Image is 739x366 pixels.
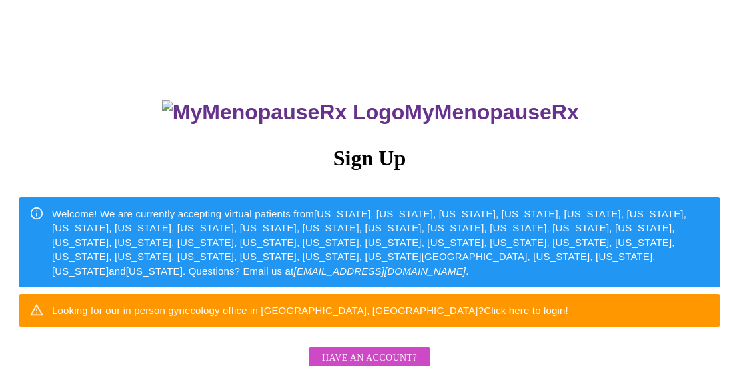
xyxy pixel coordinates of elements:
[293,265,466,277] em: [EMAIL_ADDRESS][DOMAIN_NAME]
[484,305,568,316] a: Click here to login!
[21,100,721,125] h3: MyMenopauseRx
[162,100,404,125] img: MyMenopauseRx Logo
[52,201,710,283] div: Welcome! We are currently accepting virtual patients from [US_STATE], [US_STATE], [US_STATE], [US...
[19,146,720,171] h3: Sign Up
[52,298,568,323] div: Looking for our in person gynecology office in [GEOGRAPHIC_DATA], [GEOGRAPHIC_DATA]?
